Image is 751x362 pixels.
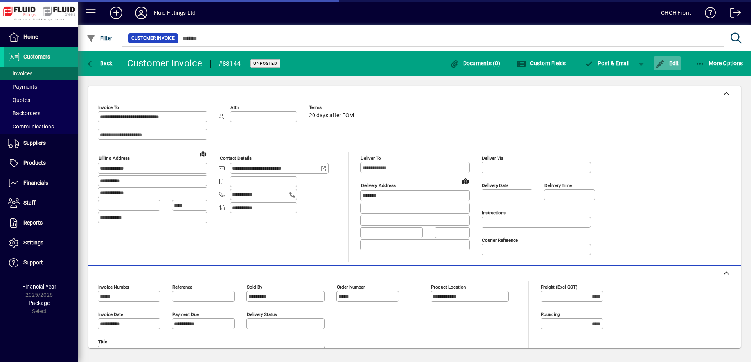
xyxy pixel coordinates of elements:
span: Package [29,300,50,306]
a: Invoices [4,67,78,80]
a: Knowledge Base [699,2,716,27]
span: Filter [86,35,113,41]
mat-label: Delivery date [482,183,508,188]
mat-label: Invoice date [98,312,123,317]
a: View on map [459,175,472,187]
mat-label: Delivery time [544,183,572,188]
span: Communications [8,123,54,130]
span: Home [23,34,38,40]
span: Settings [23,239,43,246]
span: Quotes [8,97,30,103]
span: Backorders [8,110,40,116]
a: Backorders [4,107,78,120]
div: CHCH Front [661,7,691,19]
a: View on map [197,147,209,160]
a: Staff [4,193,78,213]
mat-label: Deliver via [482,155,503,161]
a: Support [4,253,78,273]
a: Settings [4,233,78,253]
mat-label: Attn [230,105,239,110]
button: Edit [654,56,681,70]
mat-label: Sold by [247,284,262,290]
div: #88144 [219,57,241,70]
a: Payments [4,80,78,93]
mat-label: Freight (excl GST) [541,284,577,290]
span: Unposted [253,61,277,66]
mat-label: Payment due [172,312,199,317]
span: Financial Year [22,284,56,290]
button: More Options [694,56,745,70]
button: Custom Fields [515,56,568,70]
a: Quotes [4,93,78,107]
button: Back [84,56,115,70]
span: Financials [23,180,48,186]
span: Custom Fields [517,60,566,66]
button: Profile [129,6,154,20]
button: Filter [84,31,115,45]
mat-label: Invoice number [98,284,129,290]
span: Documents (0) [449,60,500,66]
div: Customer Invoice [127,57,203,70]
mat-label: Title [98,339,107,344]
a: Products [4,153,78,173]
mat-label: Delivery status [247,312,277,317]
span: Suppliers [23,140,46,146]
a: Communications [4,120,78,133]
span: Invoices [8,70,32,77]
span: Payments [8,84,37,90]
span: Reports [23,219,43,226]
span: Customer Invoice [131,34,175,42]
app-page-header-button: Back [78,56,121,70]
a: Financials [4,173,78,193]
span: Customers [23,53,50,60]
span: Support [23,259,43,266]
button: Documents (0) [447,56,502,70]
a: Home [4,27,78,47]
a: Suppliers [4,134,78,153]
mat-label: Rounding [541,312,560,317]
button: Add [104,6,129,20]
button: Post & Email [580,56,634,70]
mat-label: Reference [172,284,192,290]
span: Products [23,160,46,166]
mat-label: Instructions [482,210,506,216]
span: Edit [656,60,679,66]
mat-label: Order number [337,284,365,290]
span: More Options [695,60,743,66]
span: Staff [23,200,36,206]
div: Fluid Fittings Ltd [154,7,196,19]
span: ost & Email [584,60,630,66]
a: Logout [724,2,741,27]
mat-label: Courier Reference [482,237,518,243]
span: Back [86,60,113,66]
span: 20 days after EOM [309,112,354,119]
span: P [598,60,601,66]
mat-label: Invoice To [98,105,119,110]
mat-label: Product location [431,284,466,290]
a: Reports [4,213,78,233]
span: Terms [309,105,356,110]
mat-label: Deliver To [361,155,381,161]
